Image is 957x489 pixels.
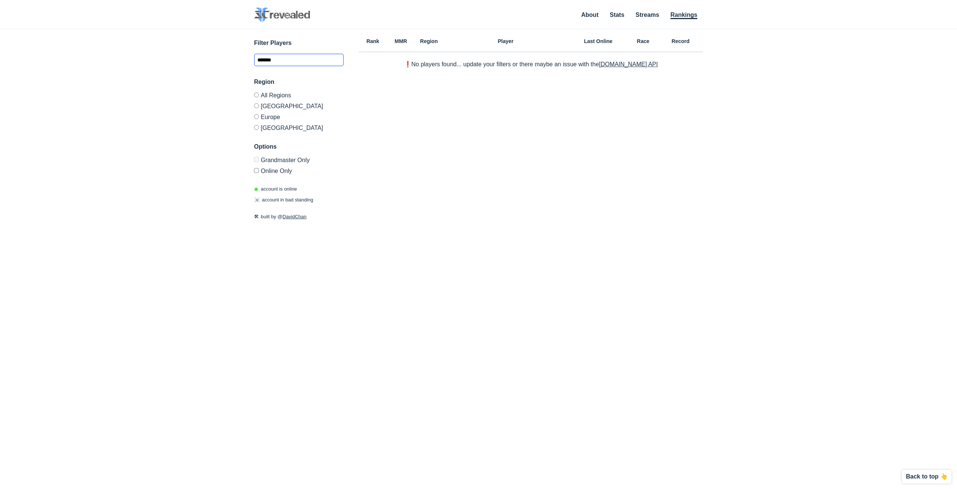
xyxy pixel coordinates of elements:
[254,157,259,162] input: Grandmaster Only
[254,196,313,204] p: account in bad standing
[387,39,415,44] h6: MMR
[415,39,443,44] h6: Region
[443,39,568,44] h6: Player
[599,61,658,67] a: [DOMAIN_NAME] API
[254,103,259,108] input: [GEOGRAPHIC_DATA]
[254,185,297,193] p: account is online
[254,214,259,219] span: 🛠
[254,114,259,119] input: Europe
[282,214,306,219] a: DavidChan
[404,61,658,67] p: ❗️No players found... update your filters or there maybe an issue with the
[254,92,344,100] label: All Regions
[254,142,344,151] h3: Options
[670,12,697,19] a: Rankings
[254,111,344,122] label: Europe
[636,12,659,18] a: Streams
[254,100,344,111] label: [GEOGRAPHIC_DATA]
[628,39,658,44] h6: Race
[610,12,624,18] a: Stats
[906,474,948,480] p: Back to top 👆
[568,39,628,44] h6: Last Online
[359,39,387,44] h6: Rank
[254,122,344,131] label: [GEOGRAPHIC_DATA]
[254,125,259,130] input: [GEOGRAPHIC_DATA]
[254,186,258,192] span: ◉
[581,12,599,18] a: About
[254,157,344,165] label: Only Show accounts currently in Grandmaster
[658,39,703,44] h6: Record
[254,168,259,173] input: Online Only
[254,7,310,22] img: SC2 Revealed
[254,92,259,97] input: All Regions
[254,39,344,48] h3: Filter Players
[254,213,344,221] p: built by @
[254,78,344,86] h3: Region
[254,197,260,203] span: ☠️
[254,165,344,174] label: Only show accounts currently laddering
